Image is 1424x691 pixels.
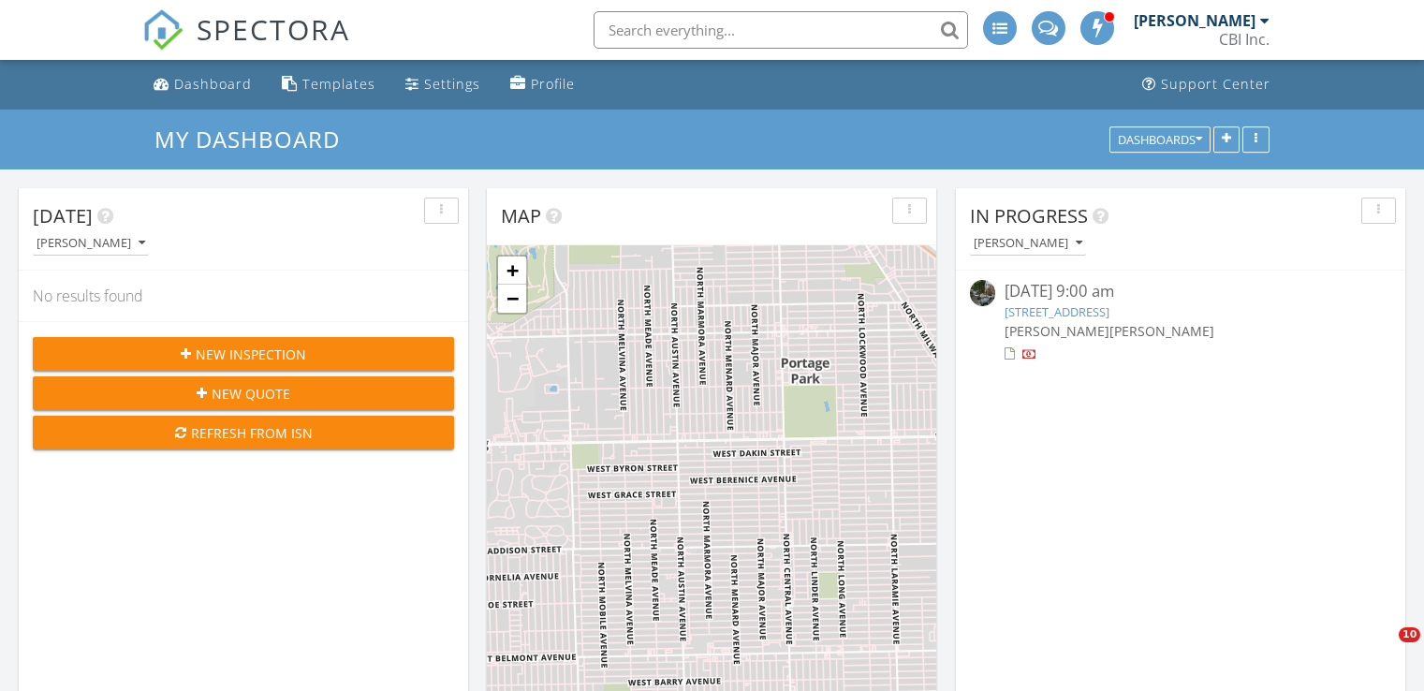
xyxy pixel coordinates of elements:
[142,9,184,51] img: The Best Home Inspection Software - Spectora
[398,67,488,102] a: Settings
[33,231,149,257] button: [PERSON_NAME]
[33,337,454,371] button: New Inspection
[424,75,480,93] div: Settings
[1399,627,1420,642] span: 10
[498,285,526,313] a: Zoom out
[594,11,968,49] input: Search everything...
[1005,303,1109,320] a: [STREET_ADDRESS]
[970,280,995,305] img: streetview
[146,67,259,102] a: Dashboard
[1109,126,1211,153] button: Dashboards
[970,203,1088,228] span: In Progress
[1360,627,1405,672] iframe: Intercom live chat
[501,203,541,228] span: Map
[196,345,306,364] span: New Inspection
[1219,30,1270,49] div: CBI Inc.
[970,231,1086,257] button: [PERSON_NAME]
[1118,133,1202,146] div: Dashboards
[1135,67,1278,102] a: Support Center
[1005,280,1356,303] div: [DATE] 9:00 am
[19,271,468,321] div: No results found
[531,75,575,93] div: Profile
[197,9,350,49] span: SPECTORA
[498,257,526,285] a: Zoom in
[1005,322,1109,340] span: [PERSON_NAME]
[974,237,1082,250] div: [PERSON_NAME]
[33,203,93,228] span: [DATE]
[302,75,375,93] div: Templates
[970,280,1391,363] a: [DATE] 9:00 am [STREET_ADDRESS] [PERSON_NAME][PERSON_NAME]
[33,376,454,410] button: New Quote
[48,423,439,443] div: Refresh from ISN
[142,25,350,65] a: SPECTORA
[274,67,383,102] a: Templates
[1161,75,1270,93] div: Support Center
[33,416,454,449] button: Refresh from ISN
[212,384,290,404] span: New Quote
[37,237,145,250] div: [PERSON_NAME]
[1134,11,1255,30] div: [PERSON_NAME]
[174,75,252,93] div: Dashboard
[154,124,356,154] a: My Dashboard
[1109,322,1214,340] span: [PERSON_NAME]
[503,67,582,102] a: Profile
